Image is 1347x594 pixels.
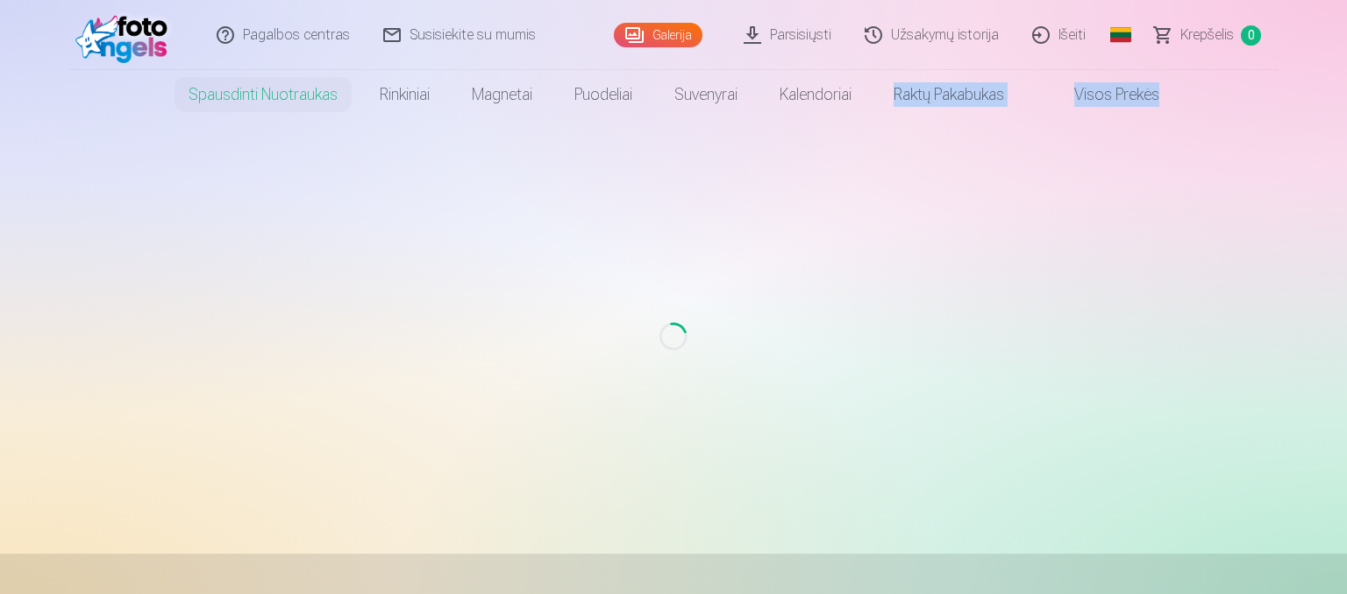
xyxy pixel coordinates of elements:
span: Krepšelis [1180,25,1234,46]
a: Puodeliai [553,70,653,119]
a: Magnetai [451,70,553,119]
a: Visos prekės [1025,70,1180,119]
img: /fa2 [75,7,176,63]
a: Kalendoriai [759,70,873,119]
a: Rinkiniai [359,70,451,119]
a: Galerija [614,23,702,47]
a: Spausdinti nuotraukas [167,70,359,119]
a: Suvenyrai [653,70,759,119]
a: Raktų pakabukas [873,70,1025,119]
span: 0 [1241,25,1261,46]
